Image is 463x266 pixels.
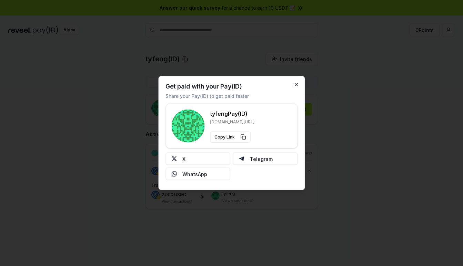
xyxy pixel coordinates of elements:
button: WhatsApp [165,168,230,180]
h3: tyfeng Pay(ID) [210,110,254,118]
button: X [165,153,230,165]
h2: Get paid with your Pay(ID) [165,83,242,90]
button: Telegram [233,153,298,165]
img: Telegram [239,156,244,162]
img: Whatsapp [171,171,177,177]
p: Share your Pay(ID) to get paid faster [165,92,249,100]
button: Copy Link [210,132,250,143]
p: [DOMAIN_NAME][URL] [210,119,254,125]
img: X [171,156,177,162]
